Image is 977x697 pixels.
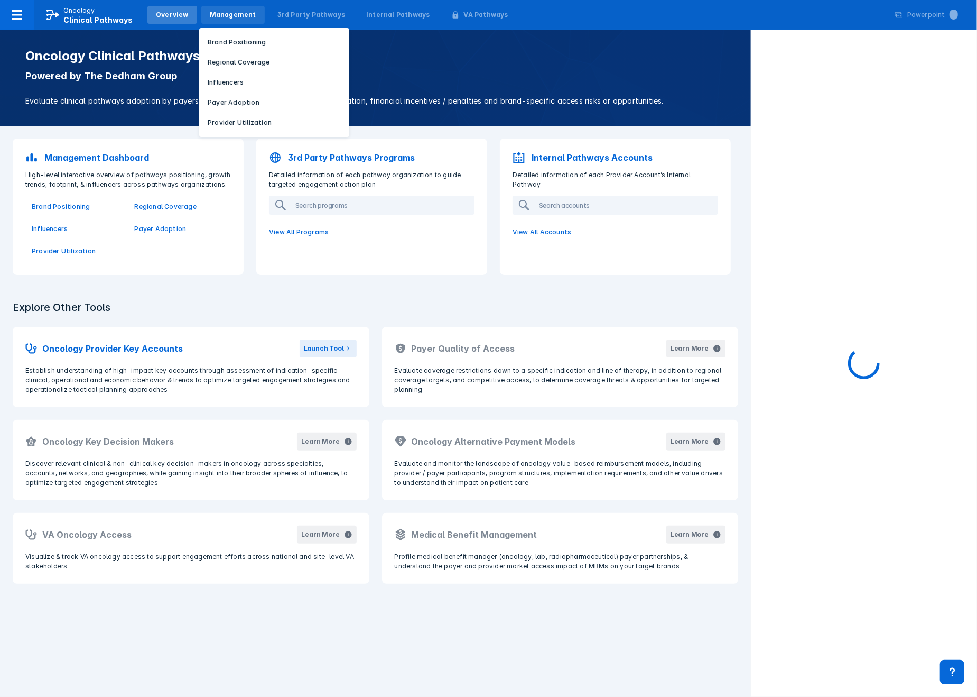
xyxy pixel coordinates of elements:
div: Learn More [301,437,339,446]
div: Contact Support [940,660,964,684]
p: Influencers [208,78,244,87]
a: Influencers [32,224,122,234]
input: Search accounts [535,197,717,214]
a: 3rd Party Pathways [269,6,354,24]
a: Internal Pathways [358,6,438,24]
p: Visualize & track VA oncology access to support engagement efforts across national and site-level... [25,552,357,571]
a: Management Dashboard [19,145,237,170]
h2: Medical Benefit Management [412,528,537,541]
h1: Oncology Clinical Pathways Tool [25,49,725,63]
a: Provider Utilization [32,246,122,256]
button: Provider Utilization [199,115,349,131]
button: Launch Tool [300,340,357,357]
p: Management Dashboard [44,151,149,164]
p: Evaluate and monitor the landscape of oncology value-based reimbursement models, including provid... [395,459,726,488]
button: Learn More [666,433,725,451]
button: Learn More [297,433,356,451]
a: Overview [147,6,197,24]
h3: Explore Other Tools [6,294,117,320]
p: Discover relevant clinical & non-clinical key decision-makers in oncology across specialties, acc... [25,459,357,488]
div: VA Pathways [464,10,508,20]
div: Learn More [671,344,709,353]
span: Clinical Pathways [63,15,133,24]
p: Profile medical benefit manager (oncology, lab, radiopharmaceutical) payer partnerships, & unders... [395,552,726,571]
div: Learn More [671,530,709,539]
div: Internal Pathways [366,10,430,20]
button: Learn More [666,526,725,544]
p: Oncology [63,6,95,15]
button: Influencers [199,75,349,90]
div: Launch Tool [304,344,344,353]
a: 3rd Party Pathways Programs [263,145,481,170]
a: Management [201,6,265,24]
h2: Oncology Alternative Payment Models [412,435,576,448]
button: Regional Coverage [199,54,349,70]
div: Learn More [301,530,339,539]
div: Powerpoint [907,10,958,20]
div: Management [210,10,256,20]
p: Establish understanding of high-impact key accounts through assessment of indication-specific cli... [25,366,357,395]
p: Powered by The Dedham Group [25,70,725,82]
input: Search programs [291,197,473,214]
a: Brand Positioning [32,202,122,212]
p: Provider Utilization [208,118,272,127]
a: Internal Pathways Accounts [506,145,724,170]
h2: VA Oncology Access [42,528,132,541]
div: Learn More [671,437,709,446]
p: Detailed information of each Provider Account’s Internal Pathway [506,170,724,189]
div: 3rd Party Pathways [277,10,346,20]
a: Regional Coverage [135,202,225,212]
h2: Oncology Provider Key Accounts [42,342,183,355]
h2: Oncology Key Decision Makers [42,435,174,448]
button: Learn More [297,526,356,544]
div: Overview [156,10,189,20]
a: View All Accounts [506,221,724,243]
p: Detailed information of each pathway organization to guide targeted engagement action plan [263,170,481,189]
p: Brand Positioning [208,38,266,47]
a: Payer Adoption [135,224,225,234]
h2: Payer Quality of Access [412,342,515,355]
p: Evaluate coverage restrictions down to a specific indication and line of therapy, in addition to ... [395,366,726,395]
p: Internal Pathways Accounts [532,151,653,164]
p: Evaluate clinical pathways adoption by payers and providers, implementation sophistication, finan... [25,95,725,107]
a: View All Programs [263,221,481,243]
p: Regional Coverage [208,58,269,67]
p: High-level interactive overview of pathways positioning, growth trends, footprint, & influencers ... [19,170,237,189]
button: Brand Positioning [199,34,349,50]
button: Learn More [666,340,725,357]
p: 3rd Party Pathways Programs [288,151,415,164]
p: Payer Adoption [208,98,259,107]
button: Payer Adoption [199,95,349,111]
